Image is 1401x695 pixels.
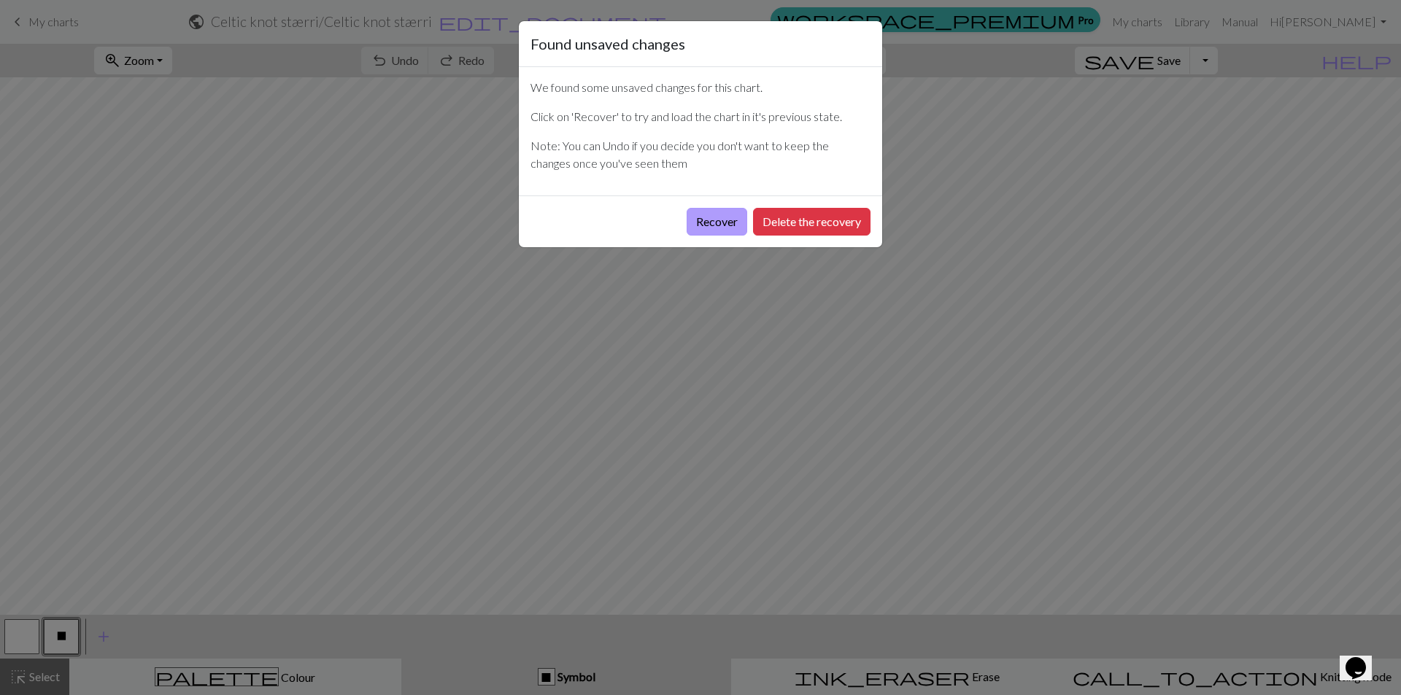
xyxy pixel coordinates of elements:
iframe: chat widget [1340,637,1386,680]
p: We found some unsaved changes for this chart. [530,79,871,96]
button: Recover [687,208,747,236]
p: Note: You can Undo if you decide you don't want to keep the changes once you've seen them [530,137,871,172]
button: Delete the recovery [753,208,871,236]
p: Click on 'Recover' to try and load the chart in it's previous state. [530,108,871,125]
h5: Found unsaved changes [530,33,685,55]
